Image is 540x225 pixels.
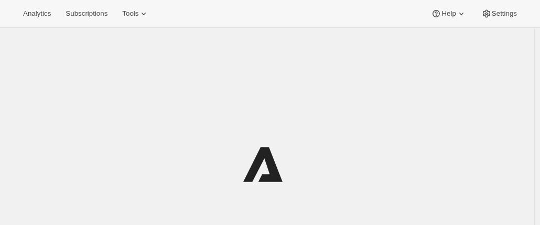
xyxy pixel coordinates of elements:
button: Analytics [17,6,57,21]
button: Tools [116,6,155,21]
button: Settings [475,6,523,21]
span: Subscriptions [66,9,107,18]
span: Settings [492,9,517,18]
button: Help [425,6,472,21]
button: Subscriptions [59,6,114,21]
span: Tools [122,9,138,18]
span: Help [441,9,456,18]
span: Analytics [23,9,51,18]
